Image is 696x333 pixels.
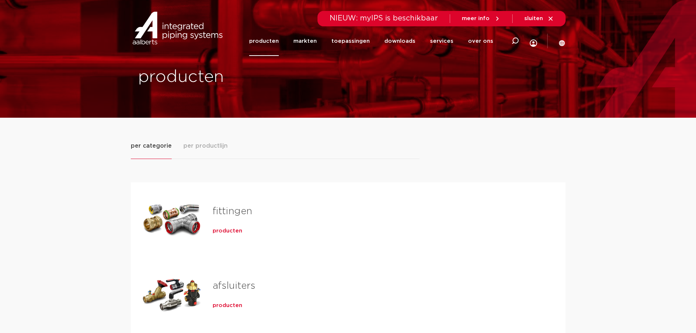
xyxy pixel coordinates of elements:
[293,26,317,56] a: markten
[430,26,453,56] a: services
[213,302,242,309] a: producten
[213,281,255,291] a: afsluiters
[249,26,493,56] nav: Menu
[331,26,370,56] a: toepassingen
[213,227,242,235] a: producten
[330,15,438,22] span: NIEUW: myIPS is beschikbaar
[462,16,490,21] span: meer info
[249,26,279,56] a: producten
[384,26,415,56] a: downloads
[468,26,493,56] a: over ons
[213,207,252,216] a: fittingen
[183,141,228,150] span: per productlijn
[138,65,345,89] h1: producten
[131,141,172,150] span: per categorie
[524,16,543,21] span: sluiten
[462,15,501,22] a: meer info
[530,24,537,58] div: my IPS
[524,15,554,22] a: sluiten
